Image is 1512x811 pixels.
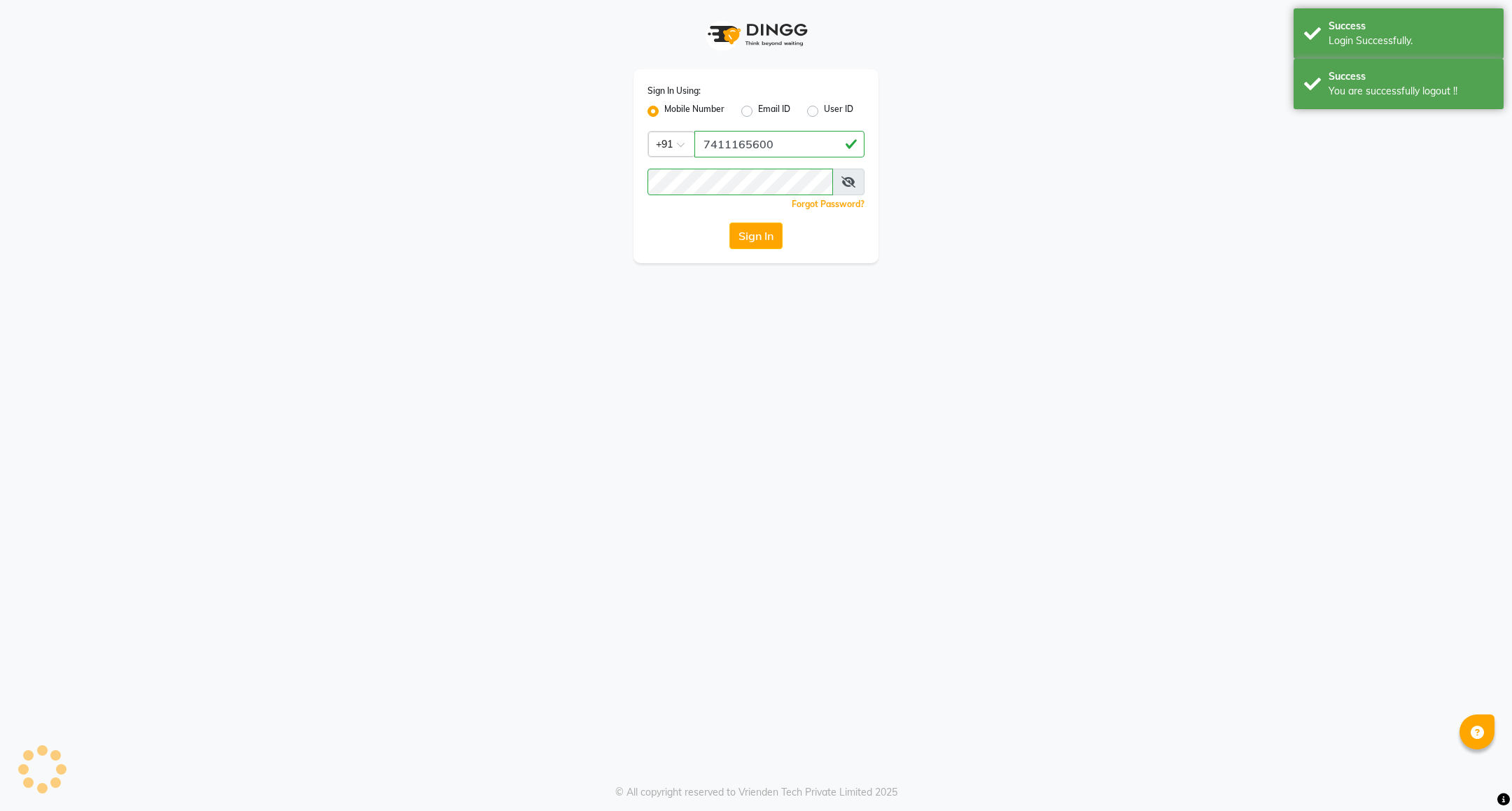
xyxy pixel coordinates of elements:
div: Success [1329,19,1493,34]
img: logo1.svg [700,14,812,55]
div: Login Successfully. [1329,34,1493,48]
iframe: chat widget [1453,755,1498,797]
input: Username [694,131,864,157]
label: Sign In Using: [647,85,701,97]
label: Email ID [758,103,790,120]
button: Sign In [729,223,783,249]
input: Username [647,169,833,195]
div: Success [1329,69,1493,84]
label: Mobile Number [664,103,724,120]
a: Forgot Password? [792,199,864,209]
div: You are successfully logout !! [1329,84,1493,99]
label: User ID [824,103,853,120]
